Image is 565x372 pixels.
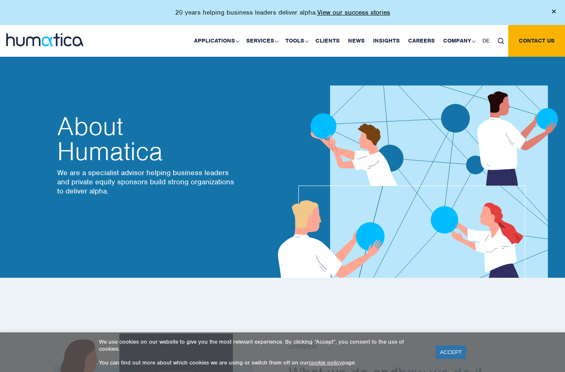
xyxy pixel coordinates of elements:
span: DE [482,37,489,44]
a: View our success stories [317,8,390,17]
p: We are a specialist advisor helping business leaders and private equity sponsors build strong org... [57,168,237,196]
h2: Humatica [57,114,237,164]
a: Insights [369,25,404,57]
img: search_icon [498,38,504,44]
a: Careers [404,25,439,57]
a: News [344,25,369,57]
p: You can find out more about which cookies we are using or switch them off on our page. [99,359,425,366]
a: Clients [311,25,344,57]
a: Services [242,25,281,57]
a: cookie policy [309,359,342,366]
a: Company [439,25,478,57]
a: Tools [281,25,311,57]
a: Contact us [508,25,565,57]
img: logo [6,33,83,46]
p: We use cookies on our website to give you the most relevant experience. By clicking “Accept”, you... [99,338,425,352]
a: ACCEPT [436,345,466,359]
a: DE [478,25,494,57]
a: Applications [190,25,242,57]
span: About [57,114,237,139]
p: 20 years helping business leaders deliver alpha. [175,8,390,17]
